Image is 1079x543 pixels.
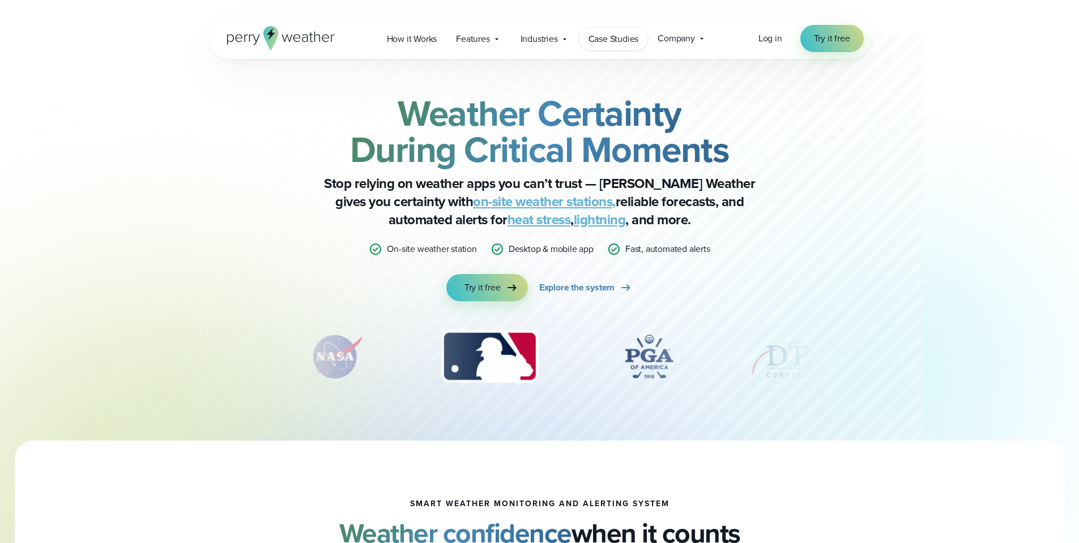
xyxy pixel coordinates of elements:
span: Try it free [464,281,501,294]
span: Features [456,32,489,46]
span: Industries [521,32,558,46]
a: Log in [758,32,782,45]
h1: smart weather monitoring and alerting system [410,499,669,508]
div: 3 of 12 [430,328,549,385]
img: DPR-Construction.svg [749,328,839,385]
span: Case Studies [588,32,639,46]
a: Case Studies [579,27,649,50]
a: on-site weather stations, [473,191,616,212]
div: 5 of 12 [749,328,839,385]
span: Explore the system [539,281,615,294]
a: Explore the system [539,274,633,301]
a: lightning [574,209,626,230]
span: Try it free [814,32,850,45]
p: On-site weather station [387,242,476,256]
p: Stop relying on weather apps you can’t trust — [PERSON_NAME] Weather gives you certainty with rel... [313,174,766,229]
img: MLB.svg [430,328,549,385]
a: How it Works [377,27,447,50]
a: Try it free [800,25,864,52]
a: Try it free [446,274,528,301]
span: How it Works [387,32,437,46]
div: 4 of 12 [604,328,694,385]
div: slideshow [266,328,814,391]
p: Fast, automated alerts [625,242,710,256]
img: PGA.svg [604,328,694,385]
img: NASA.svg [296,328,376,385]
div: 2 of 12 [296,328,376,385]
span: Company [658,32,695,45]
a: heat stress [507,209,571,230]
p: Desktop & mobile app [509,242,594,256]
strong: Weather Certainty During Critical Moments [350,87,730,176]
